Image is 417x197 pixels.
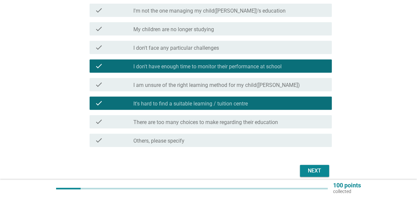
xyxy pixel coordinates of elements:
label: I don't have enough time to monitor their performance at school [133,63,282,70]
button: Next [300,165,329,177]
label: I'm not the one managing my child([PERSON_NAME])'s education [133,8,286,14]
i: check [95,6,103,14]
label: I am unsure of the right learning method for my child([PERSON_NAME]) [133,82,300,89]
i: check [95,43,103,51]
div: Next [305,167,324,175]
i: check [95,136,103,144]
label: It's hard to find a suitable learning / tuition centre [133,100,248,107]
i: check [95,25,103,33]
label: There are too many choices to make regarding their education [133,119,278,126]
p: 100 points [333,182,361,188]
i: check [95,81,103,89]
i: check [95,118,103,126]
label: My children are no longer studying [133,26,214,33]
label: I don't face any particular challenges [133,45,219,51]
p: collected [333,188,361,194]
i: check [95,99,103,107]
i: check [95,62,103,70]
label: Others, please specify [133,138,184,144]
